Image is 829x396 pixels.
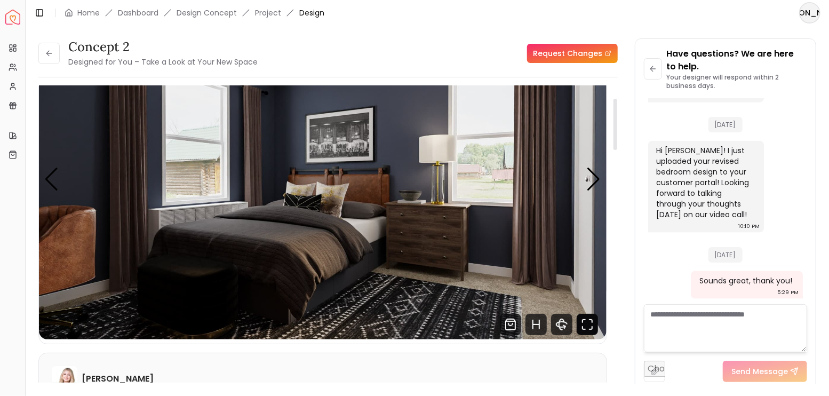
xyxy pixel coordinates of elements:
nav: breadcrumb [65,7,324,18]
p: Your designer will respond within 2 business days. [666,73,807,90]
a: Request Changes [527,44,618,63]
svg: Fullscreen [577,314,598,335]
a: Project [255,7,281,18]
svg: Shop Products from this design [500,314,521,335]
a: Home [77,7,100,18]
a: Spacejoy [5,10,20,25]
div: Hi [PERSON_NAME]! I just uploaded your revised bedroom design to your customer portal! Looking fo... [657,145,754,220]
p: Have questions? We are here to help. [666,47,807,73]
div: 5:29 PM [777,287,799,298]
img: Design Render 4 [39,20,607,339]
small: Designed for You – Take a Look at Your New Space [68,57,258,67]
img: Spacejoy Logo [5,10,20,25]
div: Carousel [39,20,607,339]
svg: Hotspots Toggle [525,314,547,335]
div: 10:10 PM [738,221,760,232]
svg: 360 View [551,314,572,335]
div: Previous slide [44,168,59,191]
a: Dashboard [118,7,158,18]
span: Design [299,7,324,18]
li: Design Concept [177,7,237,18]
h3: concept 2 [68,38,258,56]
span: [DATE] [708,117,743,132]
div: 1 / 4 [39,20,607,339]
button: [PERSON_NAME] [799,2,820,23]
div: Sounds great, thank you! [699,275,792,286]
span: [PERSON_NAME] [800,3,819,22]
img: Hannah James [52,366,77,392]
h6: [PERSON_NAME] [82,373,154,385]
div: Next slide [587,168,601,191]
span: [DATE] [708,247,743,263]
